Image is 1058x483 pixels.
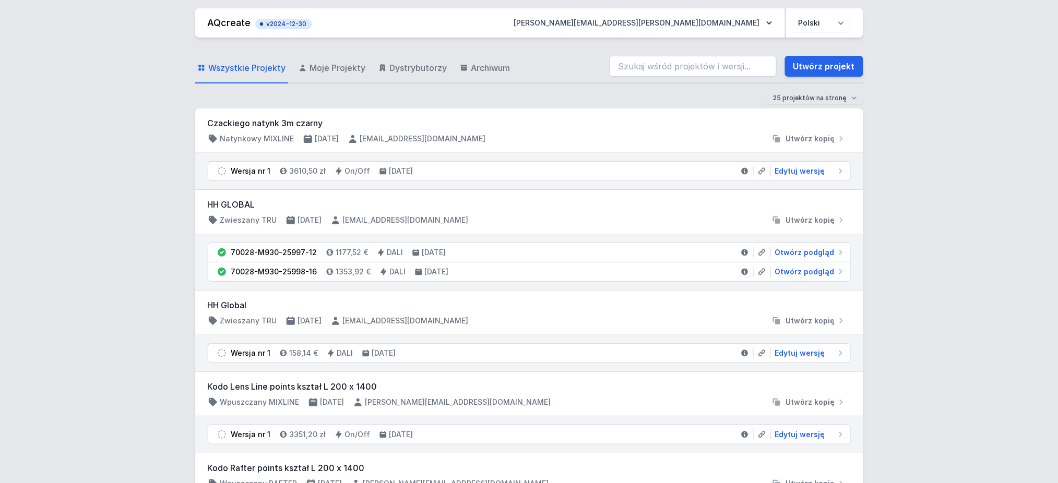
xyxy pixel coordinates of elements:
h4: [DATE] [389,429,413,440]
select: Wybierz język [792,14,851,32]
span: Edytuj wersję [775,166,825,176]
h4: 1353,92 € [336,267,371,277]
span: Archiwum [471,62,510,74]
h4: [EMAIL_ADDRESS][DOMAIN_NAME] [343,316,469,326]
h4: DALI [337,348,353,358]
h4: [DATE] [425,267,449,277]
span: Edytuj wersję [775,429,825,440]
a: Utwórz projekt [785,56,863,77]
span: Utwórz kopię [786,397,835,407]
h4: 1177,52 € [336,247,368,258]
img: draft.svg [217,348,227,358]
a: AQcreate [208,17,251,28]
span: v2024-12-30 [260,20,307,28]
h4: 158,14 € [290,348,318,358]
a: Edytuj wersję [771,166,846,176]
div: Wersja nr 1 [231,429,271,440]
h4: [DATE] [298,316,322,326]
a: Dystrybutorzy [376,53,449,83]
h3: HH Global [208,299,851,311]
h4: [DATE] [422,247,446,258]
h4: [PERSON_NAME][EMAIL_ADDRESS][DOMAIN_NAME] [365,397,551,407]
span: Moje Projekty [310,62,366,74]
a: Otwórz podgląd [771,267,846,277]
h4: [DATE] [298,215,322,225]
a: Edytuj wersję [771,429,846,440]
h4: On/Off [345,429,371,440]
button: [PERSON_NAME][EMAIL_ADDRESS][PERSON_NAME][DOMAIN_NAME] [506,14,781,32]
h3: Kodo Rafter points kształ L 200 x 1400 [208,462,851,474]
a: Archiwum [458,53,513,83]
a: Wszystkie Projekty [195,53,288,83]
button: Utwórz kopię [767,397,851,407]
span: Utwórz kopię [786,134,835,144]
h4: [DATE] [372,348,396,358]
span: Wszystkie Projekty [209,62,286,74]
h4: 3610,50 zł [290,166,326,176]
input: Szukaj wśród projektów i wersji... [610,56,777,77]
button: Utwórz kopię [767,316,851,326]
h3: Czackiego natynk 3m czarny [208,117,851,129]
div: Wersja nr 1 [231,348,271,358]
h4: 3351,20 zł [290,429,326,440]
h4: Zwieszany TRU [220,316,277,326]
h4: [DATE] [315,134,339,144]
h4: DALI [387,247,403,258]
h4: Wpuszczany MIXLINE [220,397,300,407]
span: Otwórz podgląd [775,247,835,258]
span: Edytuj wersję [775,348,825,358]
h4: [DATE] [320,397,344,407]
span: Otwórz podgląd [775,267,835,277]
h4: Zwieszany TRU [220,215,277,225]
h4: Natynkowy MIXLINE [220,134,294,144]
img: draft.svg [217,429,227,440]
span: Utwórz kopię [786,215,835,225]
h3: HH GLOBAL [208,198,851,211]
div: 70028-M930-25997-12 [231,247,317,258]
div: Wersja nr 1 [231,166,271,176]
a: Otwórz podgląd [771,247,846,258]
h4: [EMAIL_ADDRESS][DOMAIN_NAME] [360,134,486,144]
span: Dystrybutorzy [390,62,447,74]
div: 70028-M930-25998-16 [231,267,317,277]
button: Utwórz kopię [767,134,851,144]
h4: On/Off [345,166,371,176]
span: Utwórz kopię [786,316,835,326]
h4: [EMAIL_ADDRESS][DOMAIN_NAME] [343,215,469,225]
button: Utwórz kopię [767,215,851,225]
h4: DALI [390,267,406,277]
a: Edytuj wersję [771,348,846,358]
button: v2024-12-30 [255,17,312,29]
a: Moje Projekty [296,53,368,83]
img: draft.svg [217,166,227,176]
h4: [DATE] [389,166,413,176]
h3: Kodo Lens Line points kształ L 200 x 1400 [208,380,851,393]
